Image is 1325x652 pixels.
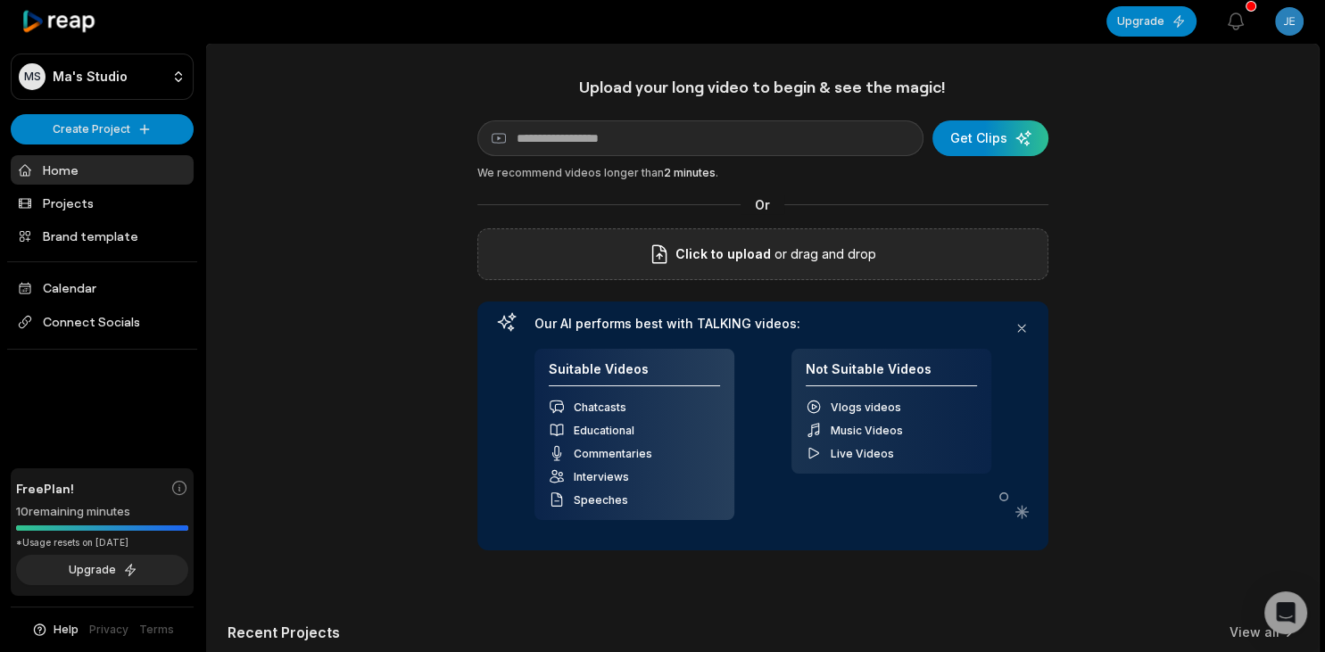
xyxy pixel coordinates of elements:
[54,622,79,638] span: Help
[664,166,716,179] span: 2 minutes
[549,361,720,387] h4: Suitable Videos
[139,622,174,638] a: Terms
[806,361,977,387] h4: Not Suitable Videos
[11,114,194,144] button: Create Project
[831,424,903,437] span: Music Videos
[11,188,194,218] a: Projects
[1230,623,1279,641] a: View all
[831,400,901,414] span: Vlogs videos
[574,493,628,507] span: Speeches
[574,447,652,460] span: Commentaries
[11,221,194,251] a: Brand template
[771,243,876,265] p: or drag and drop
[574,470,629,483] span: Interviews
[89,622,128,638] a: Privacy
[11,306,194,338] span: Connect Socials
[932,120,1048,156] button: Get Clips
[11,155,194,185] a: Home
[1264,591,1307,634] div: Open Intercom Messenger
[574,400,626,414] span: Chatcasts
[831,447,894,460] span: Live Videos
[11,273,194,302] a: Calendar
[1106,6,1197,37] button: Upgrade
[534,316,991,332] h3: Our AI performs best with TALKING videos:
[477,165,1048,181] div: We recommend videos longer than .
[53,69,128,85] p: Ma's Studio
[675,243,771,265] span: Click to upload
[16,503,188,521] div: 10 remaining minutes
[16,536,188,549] div: *Usage resets on [DATE]
[228,623,340,641] h2: Recent Projects
[741,195,784,214] span: Or
[31,622,79,638] button: Help
[16,555,188,585] button: Upgrade
[19,63,46,90] div: MS
[477,77,1048,97] h1: Upload your long video to begin & see the magic!
[16,479,74,498] span: Free Plan!
[574,424,634,437] span: Educational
